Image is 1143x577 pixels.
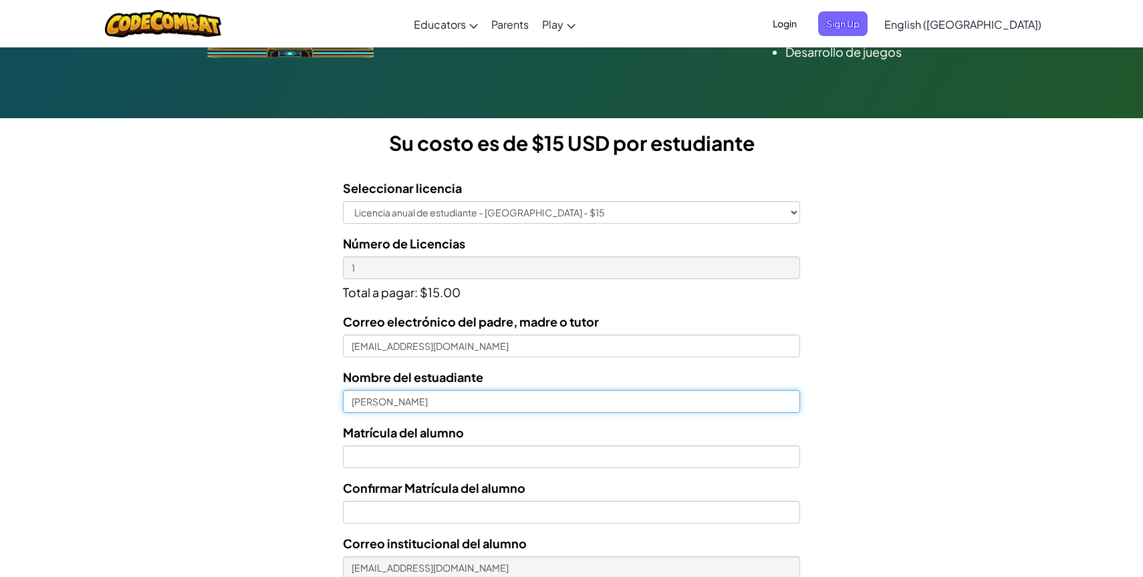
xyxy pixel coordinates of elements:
a: Educators [407,6,485,42]
label: Correo electrónico del padre, madre o tutor [343,312,599,331]
a: Play [535,6,582,42]
button: Sign Up [818,11,868,36]
label: Seleccionar licencia [343,178,462,198]
p: Total a pagar: $15.00 [343,279,800,302]
span: Educators [414,17,466,31]
a: Parents [485,6,535,42]
label: Matrícula del alumno [343,423,464,442]
label: Nombre del estuadiante [343,367,483,387]
span: English ([GEOGRAPHIC_DATA]) [884,17,1041,31]
span: Play [542,17,563,31]
a: English ([GEOGRAPHIC_DATA]) [878,6,1048,42]
label: Confirmar Matrícula del alumno [343,478,525,498]
img: CodeCombat logo [105,10,222,37]
label: Número de Licencias [343,234,465,253]
li: Desarrollo de juegos [785,42,936,61]
label: Correo institucional del alumno [343,534,527,553]
button: Login [765,11,805,36]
